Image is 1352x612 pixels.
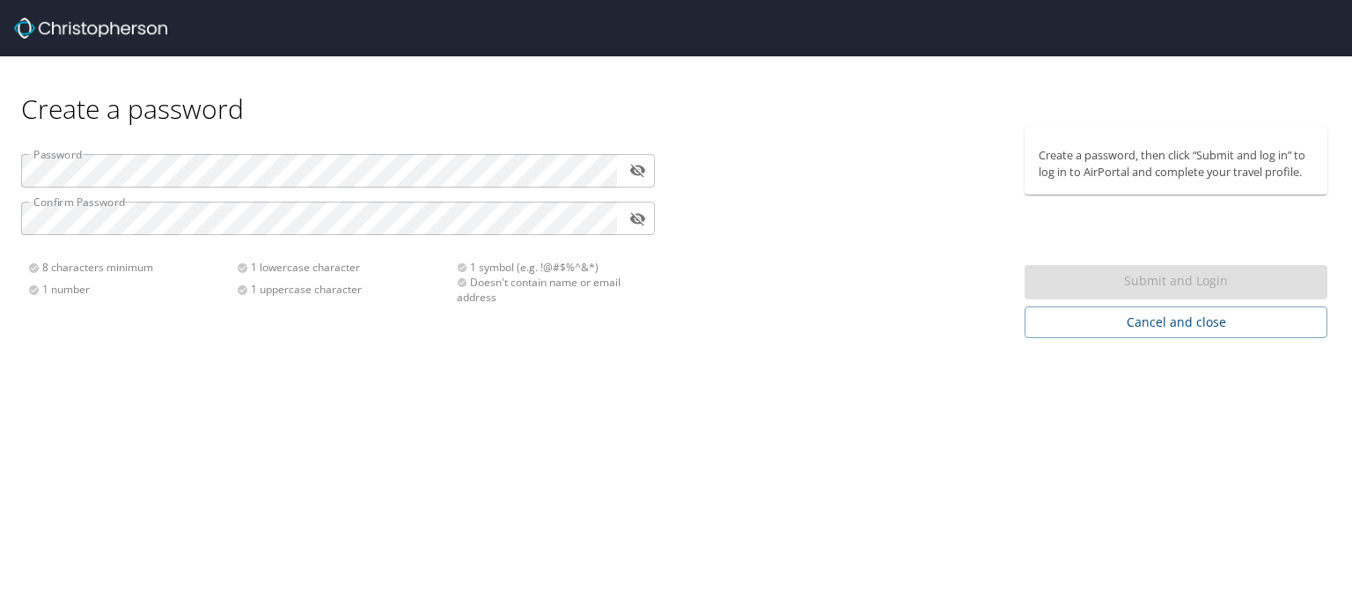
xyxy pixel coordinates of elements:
[28,282,237,297] div: 1 number
[624,157,651,184] button: toggle password visibility
[457,260,644,275] div: 1 symbol (e.g. !@#$%^&*)
[457,275,644,305] div: Doesn't contain name or email address
[1039,312,1313,334] span: Cancel and close
[237,282,445,297] div: 1 uppercase character
[21,56,1331,126] div: Create a password
[28,260,237,275] div: 8 characters minimum
[237,260,445,275] div: 1 lowercase character
[1039,147,1313,181] p: Create a password, then click “Submit and log in” to log in to AirPortal and complete your travel...
[624,205,651,232] button: toggle password visibility
[1025,306,1327,339] button: Cancel and close
[14,18,167,39] img: Christopherson_logo_rev.png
